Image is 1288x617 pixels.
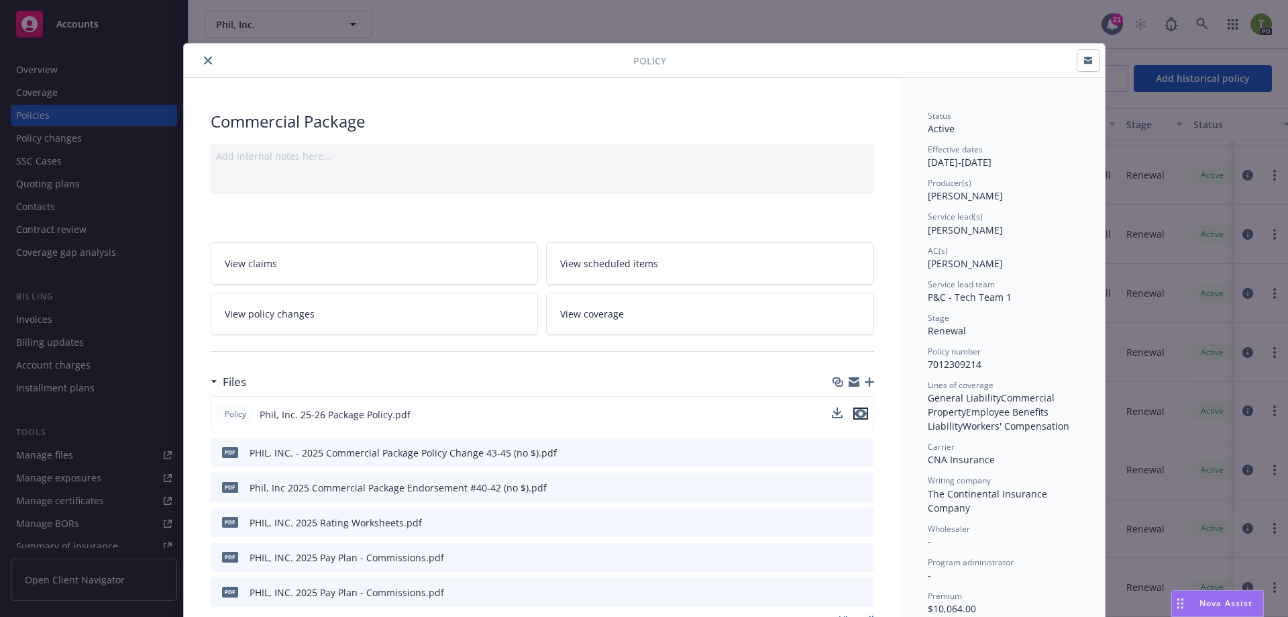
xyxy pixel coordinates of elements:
span: Workers' Compensation [963,420,1069,432]
span: AC(s) [928,245,948,256]
button: download file [835,551,846,565]
a: View coverage [546,293,874,335]
span: Status [928,110,951,122]
span: Renewal [928,324,966,337]
span: [PERSON_NAME] [928,257,1003,270]
span: pdf [222,587,238,597]
span: Commercial Property [928,391,1057,418]
button: preview file [857,551,869,565]
span: Writing company [928,475,991,486]
div: [DATE] - [DATE] [928,144,1078,169]
span: Service lead team [928,279,995,290]
span: The Continental Insurance Company [928,487,1050,514]
span: [PERSON_NAME] [928,189,1003,202]
span: Program administrator [928,557,1014,568]
span: Effective dates [928,144,983,155]
button: download file [835,481,846,495]
div: PHIL, INC. 2025 Pay Plan - Commissions.pdf [250,551,444,565]
a: View scheduled items [546,242,874,285]
span: Carrier [928,441,955,453]
span: Policy number [928,346,981,357]
span: - [928,569,931,581]
div: Add internal notes here... [216,149,869,163]
span: Policy [222,408,249,420]
button: download file [835,446,846,460]
div: PHIL, INC. 2025 Rating Worksheets.pdf [250,516,422,530]
div: Commercial Package [211,110,874,133]
button: preview file [857,446,869,460]
button: preview file [853,408,868,420]
span: pdf [222,447,238,457]
h3: Files [223,373,246,391]
span: Policy [633,54,666,68]
span: [PERSON_NAME] [928,224,1003,236]
button: download file [835,585,846,600]
span: Active [928,122,955,135]
span: General Liability [928,391,1001,404]
button: Nova Assist [1171,590,1264,617]
span: View coverage [560,307,624,321]
button: download file [832,408,843,418]
span: P&C - Tech Team 1 [928,291,1012,303]
span: Stage [928,312,949,324]
span: Premium [928,590,962,602]
span: View scheduled items [560,256,658,271]
button: close [200,52,216,68]
button: download file [835,516,846,530]
div: PHIL, INC. 2025 Pay Plan - Commissions.pdf [250,585,444,600]
button: download file [832,408,843,422]
span: Phil, Inc. 25-26 Package Policy.pdf [260,408,411,422]
span: CNA Insurance [928,453,995,466]
span: Nova Assist [1199,598,1252,609]
span: Service lead(s) [928,211,983,222]
span: View policy changes [225,307,315,321]
button: preview file [857,585,869,600]
div: PHIL, INC. - 2025 Commercial Package Policy Change 43-45 (no $).pdf [250,446,557,460]
a: View policy changes [211,293,539,335]
span: $10,064.00 [928,602,976,615]
button: preview file [853,408,868,422]
span: - [928,535,931,548]
span: View claims [225,256,277,271]
a: View claims [211,242,539,285]
span: pdf [222,482,238,492]
span: pdf [222,552,238,562]
div: Phil, Inc 2025 Commercial Package Endorsement #40-42 (no $).pdf [250,481,547,495]
button: preview file [857,516,869,530]
div: Files [211,373,246,391]
button: preview file [857,481,869,495]
div: Drag to move [1172,591,1189,616]
span: Producer(s) [928,177,971,189]
span: Lines of coverage [928,379,994,391]
span: pdf [222,517,238,527]
span: Employee Benefits Liability [928,406,1051,432]
span: 7012309214 [928,358,981,371]
span: Wholesaler [928,523,970,534]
